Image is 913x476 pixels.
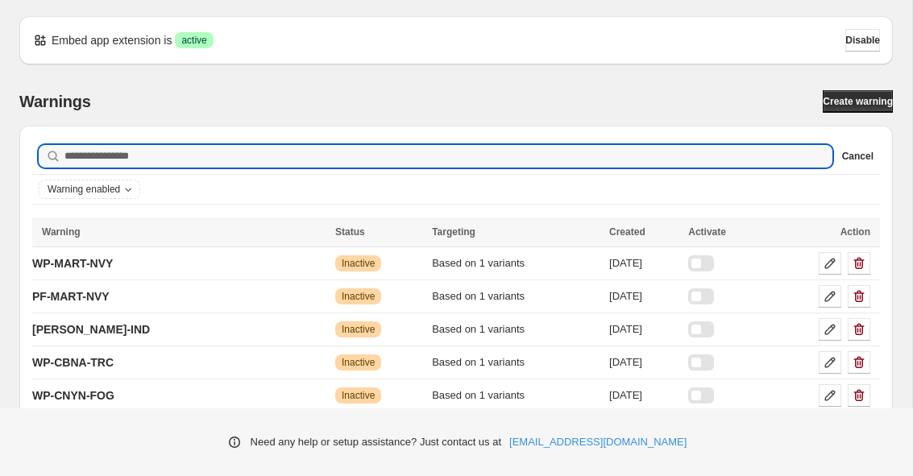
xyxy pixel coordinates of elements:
[52,32,172,48] p: Embed app extension is
[609,226,645,238] span: Created
[609,387,679,404] div: [DATE]
[609,321,679,337] div: [DATE]
[688,226,726,238] span: Activate
[509,434,687,450] a: [EMAIL_ADDRESS][DOMAIN_NAME]
[840,226,870,238] span: Action
[32,383,114,408] a: WP-CNYN-FOG
[32,354,114,370] p: WP-CBNA-TRC
[342,389,375,402] span: Inactive
[609,288,679,304] div: [DATE]
[845,29,880,52] button: Disable
[32,350,114,375] a: WP-CBNA-TRC
[823,90,893,113] a: Create warning
[32,387,114,404] p: WP-CNYN-FOG
[823,95,893,108] span: Create warning
[842,150,874,163] span: Cancel
[845,34,880,47] span: Disable
[32,321,150,337] p: [PERSON_NAME]-IND
[19,92,91,111] h2: Warnings
[342,290,375,303] span: Inactive
[432,354,600,370] div: Based on 1 variants
[842,147,874,166] button: Cancel
[32,255,113,271] p: WP-MART-NVY
[32,284,110,309] a: PF-MART-NVY
[342,356,375,369] span: Inactive
[32,250,113,276] a: WP-MART-NVY
[609,354,679,370] div: [DATE]
[181,34,206,47] span: active
[432,387,600,404] div: Based on 1 variants
[432,321,600,337] div: Based on 1 variants
[39,180,139,198] button: Warning enabled
[335,226,365,238] span: Status
[432,255,600,271] div: Based on 1 variants
[432,288,600,304] div: Based on 1 variants
[609,255,679,271] div: [DATE]
[342,323,375,336] span: Inactive
[48,183,120,196] span: Warning enabled
[342,257,375,270] span: Inactive
[32,317,150,342] a: [PERSON_NAME]-IND
[432,226,475,238] span: Targeting
[42,226,81,238] span: Warning
[32,288,110,304] p: PF-MART-NVY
